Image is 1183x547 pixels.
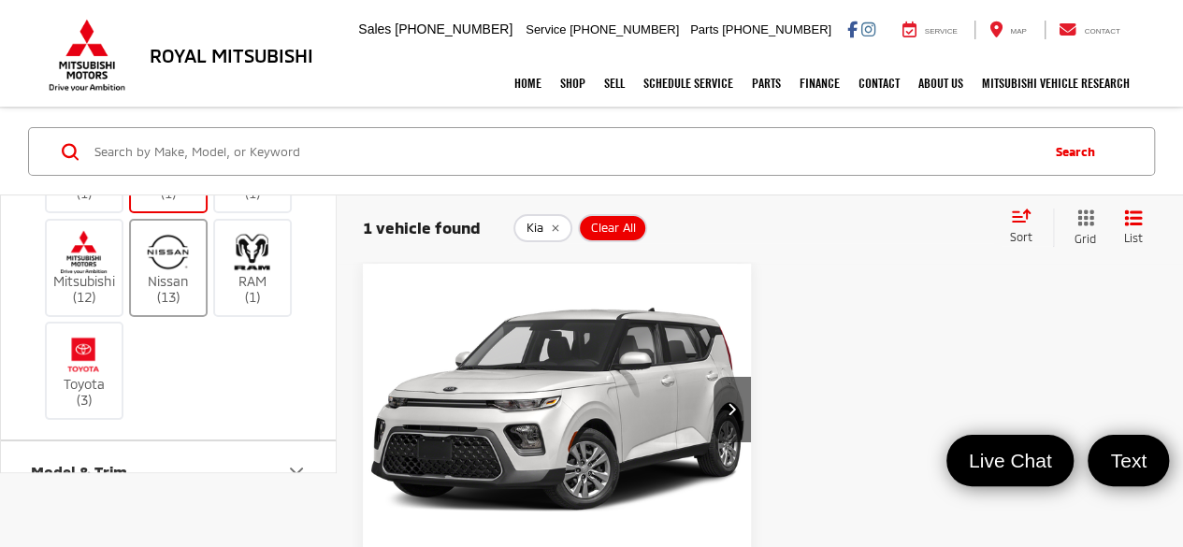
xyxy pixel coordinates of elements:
[1084,27,1119,36] span: Contact
[1053,209,1110,247] button: Grid View
[285,460,308,482] div: Model & Trim
[1010,27,1026,36] span: Map
[849,60,909,107] a: Contact
[142,230,194,274] img: Royal Mitsubishi in Baton Rouge, LA)
[570,22,679,36] span: [PHONE_NUMBER]
[1010,230,1032,243] span: Sort
[1088,435,1169,486] a: Text
[946,435,1075,486] a: Live Chat
[1124,230,1143,246] span: List
[505,60,551,107] a: Home
[58,333,109,377] img: Royal Mitsubishi in Baton Rouge, LA)
[861,22,875,36] a: Instagram: Click to visit our Instagram page
[1037,128,1122,175] button: Search
[363,218,481,237] span: 1 vehicle found
[131,230,207,306] label: Nissan (13)
[634,60,743,107] a: Schedule Service: Opens in a new tab
[551,60,595,107] a: Shop
[31,463,127,481] div: Model & Trim
[93,129,1037,174] input: Search by Make, Model, or Keyword
[513,214,572,242] button: remove Kia
[722,22,831,36] span: [PHONE_NUMBER]
[847,22,858,36] a: Facebook: Click to visit our Facebook page
[395,22,512,36] span: [PHONE_NUMBER]
[714,377,751,442] button: Next image
[47,230,123,306] label: Mitsubishi (12)
[150,45,313,65] h3: Royal Mitsubishi
[925,27,958,36] span: Service
[1001,209,1053,246] button: Select sort value
[1,441,338,502] button: Model & TrimModel & Trim
[45,19,129,92] img: Mitsubishi
[1075,231,1096,247] span: Grid
[1110,209,1157,247] button: List View
[527,221,543,236] span: Kia
[973,60,1139,107] a: Mitsubishi Vehicle Research
[226,230,278,274] img: Royal Mitsubishi in Baton Rouge, LA)
[591,221,636,236] span: Clear All
[1045,21,1134,39] a: Contact
[974,21,1040,39] a: Map
[690,22,718,36] span: Parts
[578,214,647,242] button: Clear All
[909,60,973,107] a: About Us
[358,22,391,36] span: Sales
[1101,448,1156,473] span: Text
[595,60,634,107] a: Sell
[959,448,1061,473] span: Live Chat
[888,21,972,39] a: Service
[215,230,291,306] label: RAM (1)
[743,60,790,107] a: Parts: Opens in a new tab
[526,22,566,36] span: Service
[790,60,849,107] a: Finance
[47,333,123,409] label: Toyota (3)
[58,230,109,274] img: Royal Mitsubishi in Baton Rouge, LA)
